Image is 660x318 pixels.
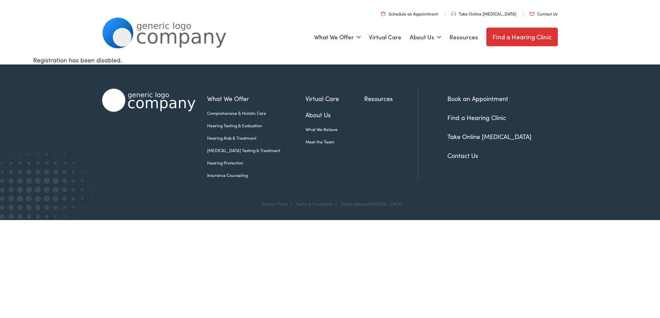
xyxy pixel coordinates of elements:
a: About Us [410,24,441,50]
a: Contact Us [447,151,478,160]
img: utility icon [381,11,385,16]
img: utility icon [451,12,456,16]
a: Find a Hearing Clinic [486,28,558,46]
a: What We Offer [314,24,361,50]
a: Take Online [MEDICAL_DATA] [451,11,516,17]
a: Privacy Policy [262,201,288,207]
a: Schedule an Appointment [381,11,438,17]
a: What We Offer [207,94,305,103]
a: Contact Us [530,11,557,17]
div: ©2025 Alpaca [MEDICAL_DATA] [337,201,402,206]
a: Comprehensive & Holistic Care [207,110,305,116]
a: Hearing Protection [207,160,305,166]
a: Book an Appointment [447,94,508,103]
a: What We Believe [305,126,364,132]
a: Find a Hearing Clinic [447,113,506,122]
a: Hearing Aids & Treatment [207,135,305,141]
div: Registration has been disabled. [33,55,627,64]
a: Terms & Conditions [296,201,332,207]
a: Resources [364,94,418,103]
img: utility icon [530,12,534,16]
a: Meet the Team [305,139,364,145]
a: Virtual Care [369,24,401,50]
a: Hearing Testing & Evaluation [207,122,305,129]
a: [MEDICAL_DATA] Testing & Treatment [207,147,305,153]
a: Insurance Counseling [207,172,305,178]
a: Resources [449,24,478,50]
a: About Us [305,110,364,119]
img: Alpaca Audiology [102,89,195,112]
a: Virtual Care [305,94,364,103]
a: Take Online [MEDICAL_DATA] [447,132,532,141]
